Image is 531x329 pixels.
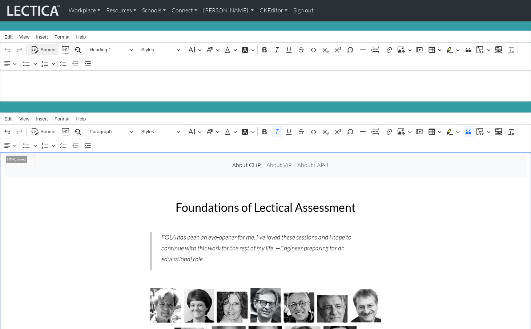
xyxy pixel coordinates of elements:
[139,3,169,18] a: Schools
[28,44,59,55] button: Source
[40,127,55,136] span: Source
[103,3,139,18] a: Resources
[28,126,59,138] button: Source
[0,113,531,125] div: Editor menu bar
[5,4,60,17] img: lecticalive
[229,158,264,173] a: About CLiP
[36,116,48,121] span: Insert
[0,43,531,70] div: Editor toolbar
[4,71,527,88] h1: FOLA
[87,44,137,55] button: Heading 1, Heading
[55,35,69,39] span: Format
[138,126,184,138] button: Styles
[141,127,174,136] span: Styles
[141,45,174,54] span: Styles
[40,45,55,54] span: Source
[150,201,381,214] h2: Foundations of Lectical Assessment
[76,35,86,39] span: Help
[76,116,86,121] span: Help
[89,45,127,54] span: Heading 1
[19,116,29,121] span: View
[87,126,137,138] button: Paragraph, Heading
[257,3,290,18] a: CKEditor
[138,44,184,55] button: Styles
[0,31,531,43] div: Editor menu bar
[55,116,69,121] span: Format
[66,3,103,18] a: Workplace
[36,35,48,39] span: Insert
[19,35,29,39] span: View
[4,35,12,39] span: Edit
[161,232,371,265] p: FOLA has been an eye-opener for me. I've loved these sessions and I hope to continue with this wo...
[264,158,294,173] a: About ViP
[294,158,332,173] a: About LAP-1
[4,116,12,121] span: Edit
[89,127,127,136] span: Paragraph
[290,3,317,18] a: Sign out
[200,3,257,18] a: [PERSON_NAME]
[169,3,200,18] a: Connect
[0,125,531,152] div: Editor toolbar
